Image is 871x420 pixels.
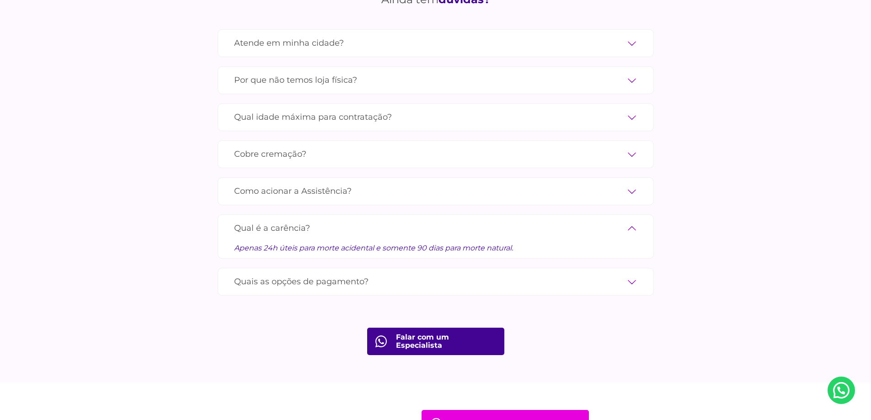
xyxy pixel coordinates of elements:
[234,109,637,125] label: Qual idade máxima para contratação?
[234,236,637,253] div: Apenas 24h úteis para morte acidental e somente 90 dias para morte natural.
[234,183,637,199] label: Como acionar a Assistência?
[828,377,855,404] a: Nosso Whatsapp
[234,220,637,236] label: Qual é a carência?
[234,72,637,88] label: Por que não temos loja física?
[234,146,637,162] label: Cobre cremação?
[367,328,504,355] a: Falar com um Especialista
[375,335,387,347] img: fale com consultor
[234,274,637,290] label: Quais as opções de pagamento?
[234,35,637,51] label: Atende em minha cidade?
